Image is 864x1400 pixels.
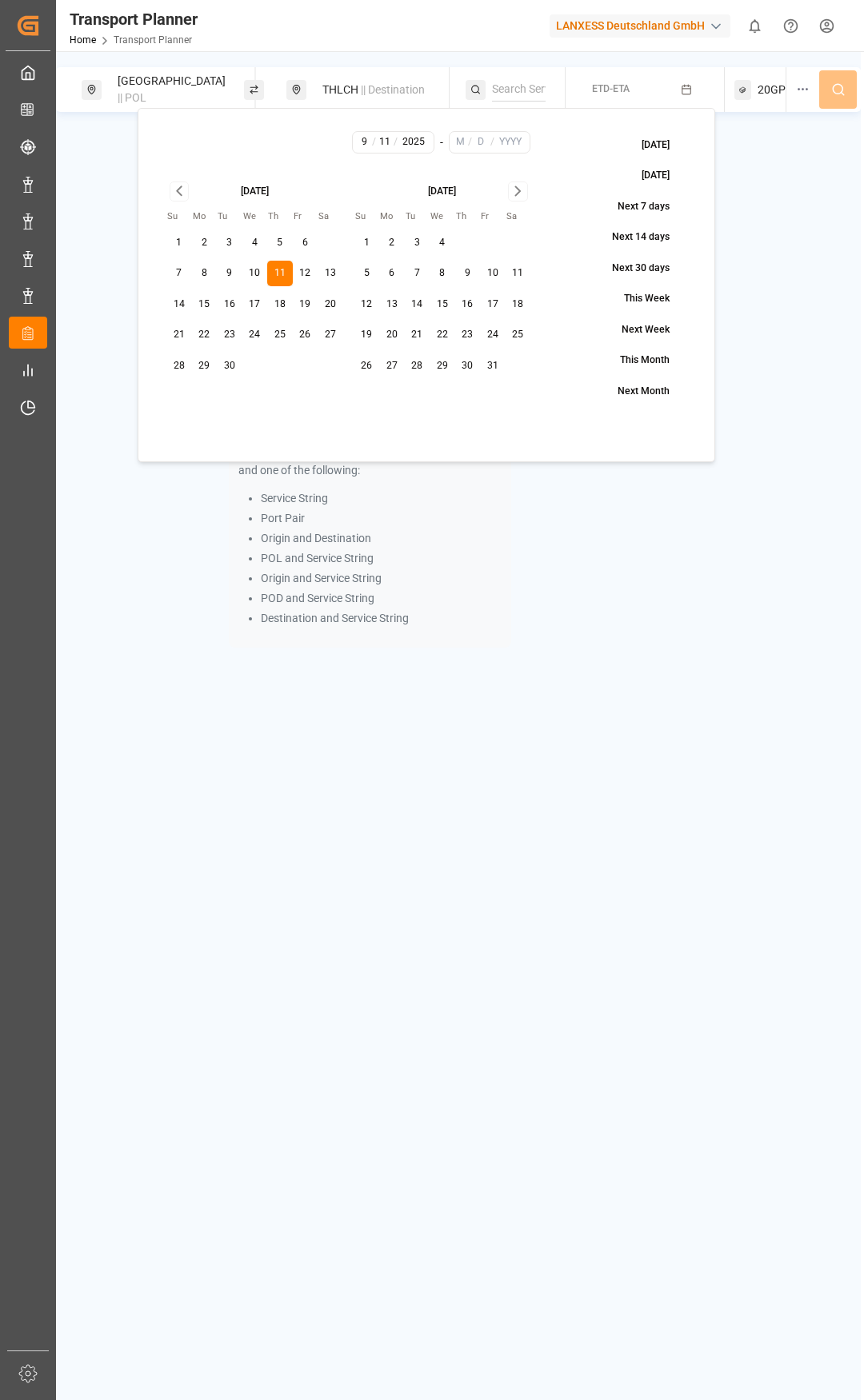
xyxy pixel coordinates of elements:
[267,322,293,348] button: 25
[494,135,527,150] input: YYYY
[242,230,268,256] button: 4
[354,209,380,225] th: Sunday
[430,261,455,286] button: 8
[118,91,146,104] span: || POL
[293,292,318,317] button: 19
[430,353,455,379] button: 29
[480,292,506,317] button: 17
[394,135,398,150] span: /
[492,78,546,102] input: Search Service String
[70,7,198,31] div: Transport Planner
[242,292,268,317] button: 17
[758,82,786,98] span: 20GP
[581,193,686,221] button: Next 7 days
[242,209,268,225] th: Wednesday
[354,292,380,317] button: 12
[506,209,531,225] th: Saturday
[455,322,481,348] button: 23
[480,322,506,348] button: 24
[490,135,494,150] span: /
[375,135,395,150] input: D
[587,285,686,313] button: This Week
[267,261,293,286] button: 11
[267,209,293,225] th: Thursday
[361,83,425,96] span: || Destination
[430,209,455,225] th: Wednesday
[397,135,430,150] input: YYYY
[217,230,242,256] button: 3
[430,230,455,256] button: 4
[471,135,491,150] input: D
[379,230,405,256] button: 2
[405,209,430,225] th: Tuesday
[108,66,238,113] div: [GEOGRAPHIC_DATA]
[605,162,686,190] button: [DATE]
[267,292,293,317] button: 18
[583,347,686,375] button: This Month
[166,292,192,317] button: 14
[242,322,268,348] button: 24
[585,316,686,344] button: Next Week
[354,261,380,286] button: 5
[575,74,715,106] button: ETD-ETA
[166,322,192,348] button: 21
[170,181,190,201] button: Go to previous month
[192,322,218,348] button: 22
[506,261,531,286] button: 11
[261,590,502,607] li: POD and Service String
[468,135,472,150] span: /
[217,209,242,225] th: Tuesday
[379,209,405,225] th: Monday
[261,490,502,507] li: Service String
[506,322,531,348] button: 25
[166,209,192,225] th: Sunday
[356,135,373,150] input: M
[166,353,192,379] button: 28
[379,322,405,348] button: 20
[372,135,376,150] span: /
[313,75,442,105] div: THLCH
[506,292,531,317] button: 18
[217,322,242,348] button: 23
[440,131,443,154] div: -
[261,570,502,587] li: Origin and Service String
[217,353,242,379] button: 30
[455,261,481,286] button: 9
[261,510,502,527] li: Port Pair
[293,261,318,286] button: 12
[550,10,737,41] button: LANXESS Deutschland GmbH
[379,353,405,379] button: 27
[480,353,506,379] button: 31
[261,530,502,547] li: Origin and Destination
[605,131,686,159] button: [DATE]
[318,322,343,348] button: 27
[192,209,218,225] th: Monday
[455,209,481,225] th: Thursday
[241,185,269,199] div: [DATE]
[217,261,242,286] button: 9
[575,224,686,252] button: Next 14 days
[379,261,405,286] button: 6
[455,353,481,379] button: 30
[550,14,730,38] div: LANXESS Deutschland GmbH
[318,261,343,286] button: 13
[354,230,380,256] button: 1
[405,353,430,379] button: 28
[354,322,380,348] button: 19
[293,322,318,348] button: 26
[405,230,430,256] button: 3
[405,292,430,317] button: 14
[379,292,405,317] button: 13
[430,322,455,348] button: 22
[581,377,686,405] button: Next Month
[452,135,469,150] input: M
[428,185,456,199] div: [DATE]
[267,230,293,256] button: 5
[455,292,481,317] button: 16
[261,550,502,567] li: POL and Service String
[575,254,686,282] button: Next 30 days
[293,209,318,225] th: Friday
[192,292,218,317] button: 15
[773,8,809,44] button: Help Center
[480,209,506,225] th: Friday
